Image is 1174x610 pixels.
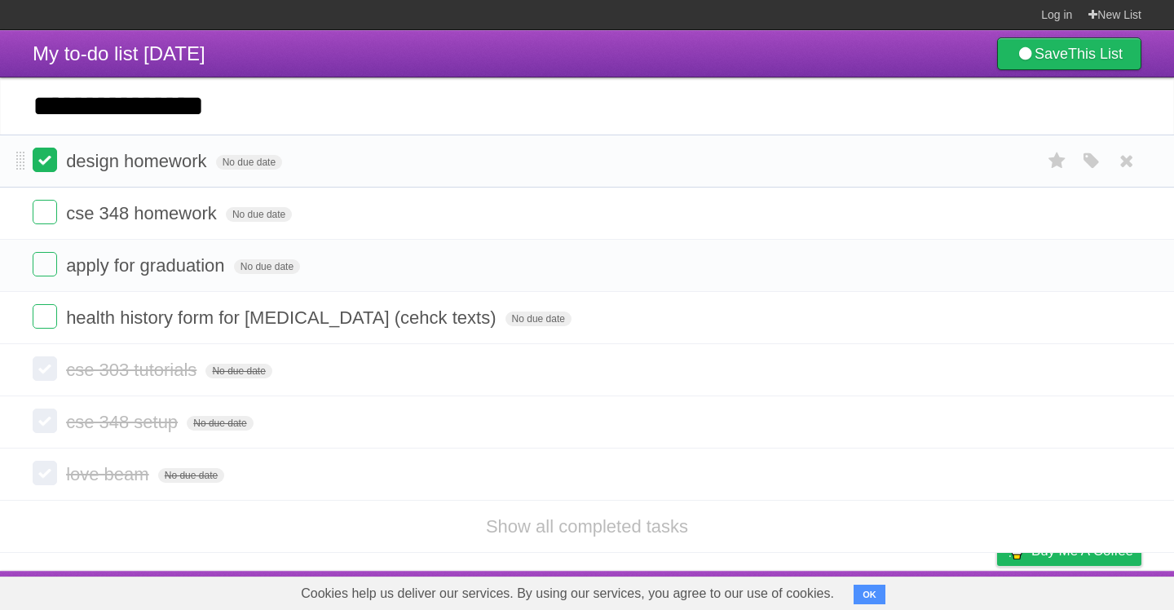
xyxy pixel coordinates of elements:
label: Done [33,148,57,172]
span: My to-do list [DATE] [33,42,205,64]
label: Done [33,356,57,381]
a: About [780,575,814,606]
span: cse 303 tutorials [66,360,201,380]
button: OK [854,585,885,604]
span: No due date [187,416,253,431]
span: Buy me a coffee [1031,537,1133,565]
a: Developers [834,575,900,606]
label: Done [33,461,57,485]
a: Suggest a feature [1039,575,1141,606]
b: This List [1068,46,1123,62]
span: No due date [205,364,271,378]
a: Terms [920,575,956,606]
span: No due date [216,155,282,170]
span: apply for graduation [66,255,228,276]
label: Done [33,252,57,276]
span: cse 348 setup [66,412,182,432]
span: No due date [234,259,300,274]
label: Star task [1042,148,1073,175]
span: No due date [158,468,224,483]
a: Show all completed tasks [486,516,688,537]
label: Done [33,409,57,433]
span: Cookies help us deliver our services. By using our services, you agree to our use of cookies. [285,577,850,610]
a: SaveThis List [997,38,1141,70]
label: Done [33,304,57,329]
a: Privacy [976,575,1018,606]
span: No due date [226,207,292,222]
span: No due date [505,312,572,326]
span: health history form for [MEDICAL_DATA] (cehck texts) [66,307,500,328]
span: cse 348 homework [66,203,221,223]
span: design homework [66,151,210,171]
span: love beam [66,464,153,484]
label: Done [33,200,57,224]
